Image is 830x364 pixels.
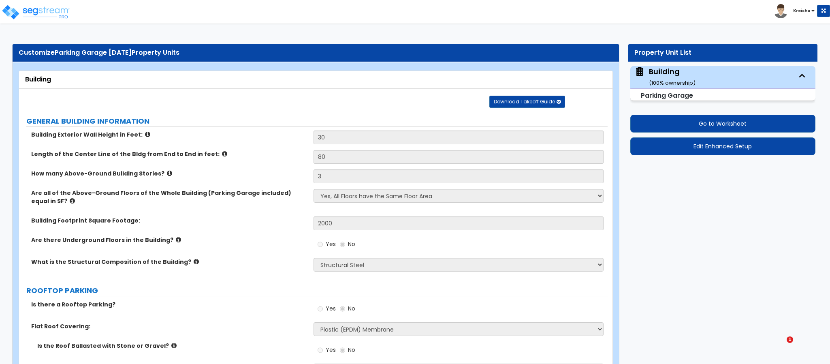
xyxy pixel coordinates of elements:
[26,285,608,296] label: ROOFTOP PARKING
[31,189,307,205] label: Are all of the Above-Ground Floors of the Whole Building (Parking Garage included) equal in SF?
[171,343,177,349] i: click for more info!
[489,96,565,108] button: Download Takeoff Guide
[194,259,199,265] i: click for more info!
[31,300,307,308] label: Is there a Rooftop Parking?
[70,198,75,204] i: click for more info!
[145,131,150,137] i: click for more info!
[31,131,307,139] label: Building Exterior Wall Height in Feet:
[326,240,336,248] span: Yes
[770,336,789,356] iframe: Intercom live chat
[630,137,815,155] button: Edit Enhanced Setup
[348,240,355,248] span: No
[326,304,336,313] span: Yes
[348,346,355,354] span: No
[340,304,345,313] input: No
[318,240,323,249] input: Yes
[318,304,323,313] input: Yes
[340,346,345,355] input: No
[31,322,307,330] label: Flat Roof Covering:
[787,336,793,343] span: 1
[31,236,307,244] label: Are there Underground Floors in the Building?
[37,342,307,350] label: Is the Roof Ballasted with Stone or Gravel?
[31,150,307,158] label: Length of the Center Line of the Bldg from End to End in feet:
[340,240,345,249] input: No
[649,79,696,87] small: ( 100 % ownership)
[318,346,323,355] input: Yes
[31,169,307,178] label: How many Above-Ground Building Stories?
[641,91,693,100] small: Parking Garage
[31,216,307,225] label: Building Footprint Square Footage:
[774,4,788,18] img: avatar.png
[222,151,227,157] i: click for more info!
[634,66,645,77] img: building.svg
[326,346,336,354] span: Yes
[26,116,608,126] label: GENERAL BUILDING INFORMATION
[634,48,811,58] div: Property Unit List
[630,115,815,133] button: Go to Worksheet
[25,75,606,84] div: Building
[348,304,355,313] span: No
[176,237,181,243] i: click for more info!
[19,48,613,58] div: Customize Property Units
[1,4,70,20] img: logo_pro_r.png
[31,258,307,266] label: What is the Structural Composition of the Building?
[167,170,172,176] i: click for more info!
[55,48,132,57] span: Parking Garage [DATE]
[649,66,696,87] div: Building
[494,98,555,105] span: Download Takeoff Guide
[793,8,811,14] b: Kreisha
[634,66,696,87] span: Building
